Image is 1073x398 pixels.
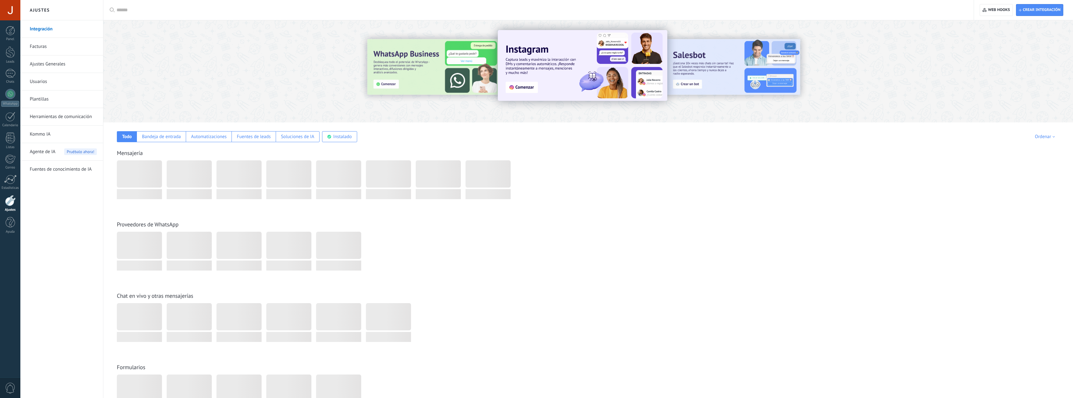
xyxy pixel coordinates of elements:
span: Crear integración [1023,8,1060,13]
li: Ajustes Generales [20,55,103,73]
li: Usuarios [20,73,103,90]
span: Pruébalo ahora! [64,148,97,155]
div: Correo [1,166,19,170]
li: Plantillas [20,90,103,108]
div: Ordenar [1035,134,1057,140]
li: Agente de IA [20,143,103,161]
div: Chats [1,80,19,84]
a: Agente de IA Pruébalo ahora! [30,143,97,161]
button: Web hooks [980,4,1013,16]
div: Fuentes de leads [237,134,271,140]
a: Kommo IA [30,126,97,143]
a: Mensajería [117,149,143,157]
li: Kommo IA [20,126,103,143]
a: Chat en vivo y otras mensajerías [117,292,193,299]
img: Slide 2 [667,39,800,95]
div: WhatsApp [1,101,19,107]
a: Formularios [117,364,145,371]
a: Facturas [30,38,97,55]
li: Herramientas de comunicación [20,108,103,126]
div: Soluciones de IA [281,134,314,140]
div: Calendario [1,123,19,127]
div: Bandeja de entrada [142,134,181,140]
a: Herramientas de comunicación [30,108,97,126]
div: Leads [1,60,19,64]
a: Fuentes de conocimiento de IA [30,161,97,178]
a: Proveedores de WhatsApp [117,221,179,228]
span: Agente de IA [30,143,55,161]
div: Estadísticas [1,186,19,190]
a: Plantillas [30,90,97,108]
li: Fuentes de conocimiento de IA [20,161,103,178]
a: Ajustes Generales [30,55,97,73]
a: Integración [30,20,97,38]
li: Integración [20,20,103,38]
div: Panel [1,37,19,41]
a: Usuarios [30,73,97,90]
div: Ajustes [1,208,19,212]
div: Listas [1,145,19,149]
button: Crear integración [1016,4,1063,16]
img: Slide 1 [498,30,667,101]
div: Ayuda [1,230,19,234]
div: Instalado [333,134,352,140]
li: Facturas [20,38,103,55]
div: Automatizaciones [191,134,227,140]
div: Todo [122,134,132,140]
span: Web hooks [988,8,1010,13]
img: Slide 3 [367,39,501,95]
